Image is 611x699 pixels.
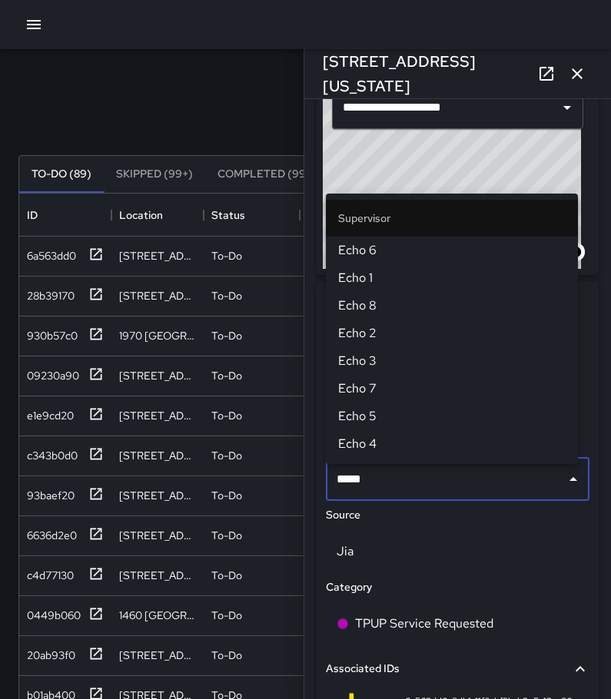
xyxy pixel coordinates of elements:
[338,379,566,398] span: Echo 7
[211,288,242,303] p: To-Do
[211,368,242,383] p: To-Do
[119,288,196,303] div: 1525 Webster Street
[119,488,196,503] div: 1700 Broadway
[21,482,75,503] div: 93baef20
[211,488,242,503] p: To-Do
[119,528,196,543] div: 1645 Telegraph Avenue
[19,194,111,237] div: ID
[338,296,566,315] span: Echo 8
[27,194,38,237] div: ID
[211,648,242,663] p: To-Do
[21,282,75,303] div: 28b39170
[338,324,566,343] span: Echo 2
[211,248,242,263] p: To-Do
[119,248,196,263] div: 805 Washington Street
[119,448,196,463] div: 516 16th Street
[119,408,196,423] div: 271 24th Street
[21,641,75,663] div: 20ab93f0
[338,352,566,370] span: Echo 3
[205,156,329,193] button: Completed (99+)
[111,194,204,237] div: Location
[211,448,242,463] p: To-Do
[211,568,242,583] p: To-Do
[21,362,79,383] div: 09230a90
[21,601,81,623] div: 0449b060
[119,648,196,663] div: 43 Grand Avenue
[119,368,196,383] div: 1900 Telegraph Avenue
[21,562,74,583] div: c4d77130
[21,442,78,463] div: c343b0d0
[119,194,163,237] div: Location
[338,241,566,260] span: Echo 6
[338,435,566,453] span: Echo 4
[338,407,566,426] span: Echo 5
[119,328,196,343] div: 1970 Broadway
[211,328,242,343] p: To-Do
[119,568,196,583] div: 1405 Franklin Street
[119,608,196,623] div: 1460 Broadway
[21,522,77,543] div: 6636d2e0
[21,402,74,423] div: e1e9cd20
[211,608,242,623] p: To-Do
[211,408,242,423] p: To-Do
[19,156,104,193] button: To-Do (89)
[21,322,78,343] div: 930b57c0
[21,242,76,263] div: 6a563dd0
[211,528,242,543] p: To-Do
[338,269,566,287] span: Echo 1
[211,194,245,237] div: Status
[204,194,300,237] div: Status
[104,156,205,193] button: Skipped (99+)
[326,200,578,237] li: Supervisor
